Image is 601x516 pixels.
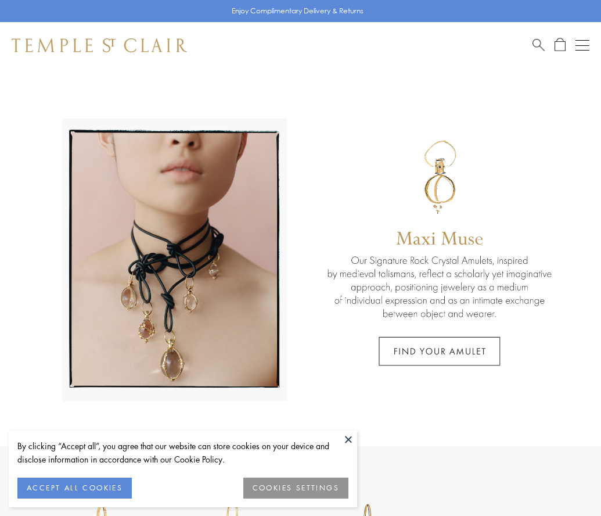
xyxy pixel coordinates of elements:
button: ACCEPT ALL COOKIES [17,478,132,499]
button: Open navigation [575,38,589,52]
img: Temple St. Clair [12,38,187,52]
button: COOKIES SETTINGS [243,478,348,499]
div: By clicking “Accept all”, you agree that our website can store cookies on your device and disclos... [17,439,348,466]
a: Search [532,38,545,52]
p: Enjoy Complimentary Delivery & Returns [232,5,364,17]
a: Open Shopping Bag [555,38,566,52]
